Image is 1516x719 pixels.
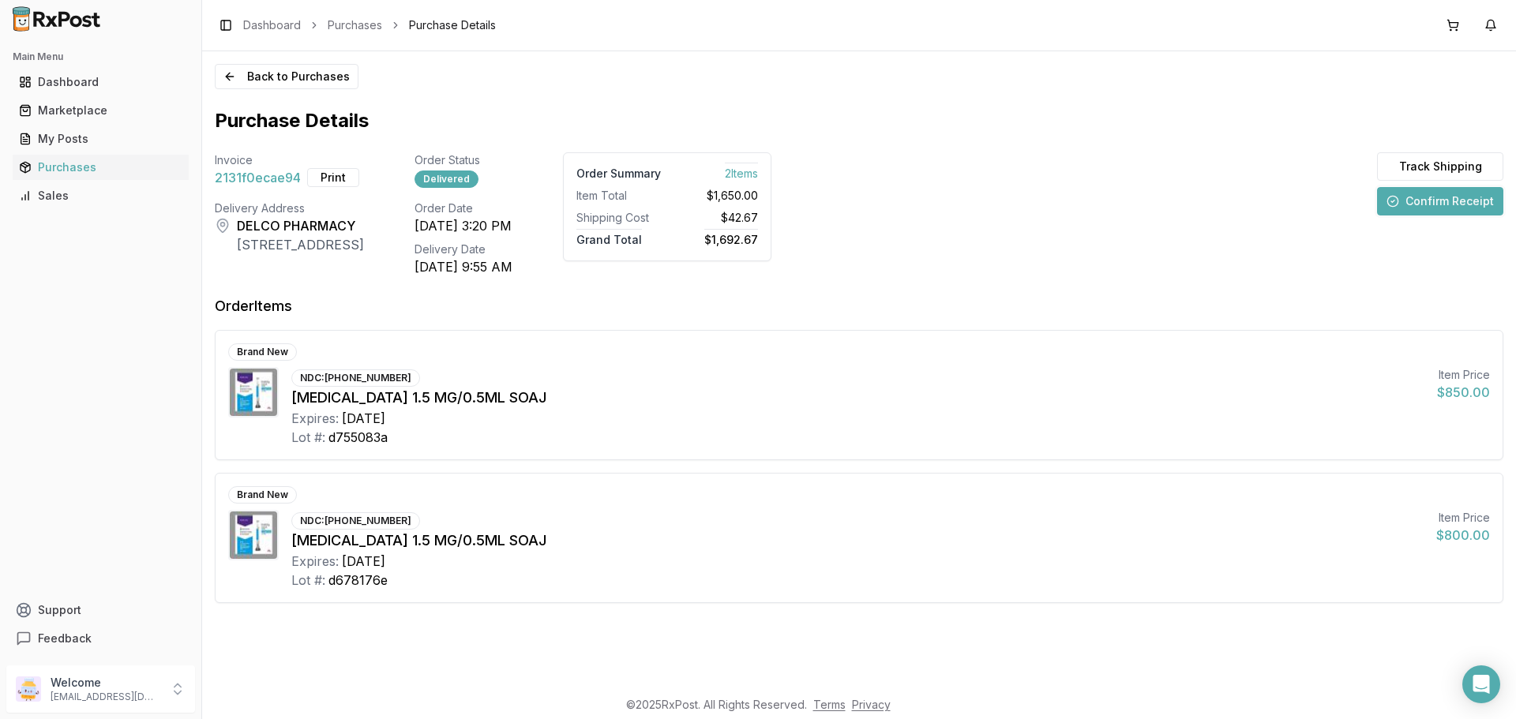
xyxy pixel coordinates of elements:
a: Privacy [852,698,891,711]
button: My Posts [6,126,195,152]
div: [DATE] [342,552,385,571]
div: Item Price [1436,510,1490,526]
span: Purchase Details [409,17,496,33]
div: NDC: [PHONE_NUMBER] [291,369,420,387]
span: 2 Item s [725,163,758,180]
div: [MEDICAL_DATA] 1.5 MG/0.5ML SOAJ [291,387,1424,409]
div: Delivery Date [415,242,512,257]
p: Welcome [51,675,160,691]
div: Delivered [415,170,478,188]
div: [DATE] 9:55 AM [415,257,512,276]
button: Print [307,168,359,187]
button: Support [6,596,195,624]
a: Purchases [13,153,189,182]
img: Trulicity 1.5 MG/0.5ML SOAJ [230,369,277,416]
div: $1,650.00 [674,188,758,204]
div: Expires: [291,409,339,428]
div: Dashboard [19,74,182,90]
a: My Posts [13,125,189,153]
div: DELCO PHARMACY [237,216,364,235]
span: Grand Total [576,229,642,246]
div: Brand New [228,343,297,361]
a: Dashboard [243,17,301,33]
div: Shipping Cost [576,210,661,226]
div: [STREET_ADDRESS] [237,235,364,254]
div: [MEDICAL_DATA] 1.5 MG/0.5ML SOAJ [291,530,1424,552]
div: $850.00 [1437,383,1490,402]
button: Marketplace [6,98,195,123]
img: RxPost Logo [6,6,107,32]
div: $42.67 [674,210,758,226]
div: Item Price [1437,367,1490,383]
div: NDC: [PHONE_NUMBER] [291,512,420,530]
button: Track Shipping [1377,152,1503,181]
div: Order Date [415,200,512,216]
img: Trulicity 1.5 MG/0.5ML SOAJ [230,511,277,559]
div: Lot #: [291,571,325,590]
div: Purchases [19,159,182,175]
div: Order Items [215,295,292,317]
div: Brand New [228,486,297,504]
a: Purchases [328,17,382,33]
div: Sales [19,188,182,204]
div: Marketplace [19,103,182,118]
button: Dashboard [6,69,195,95]
a: Terms [813,698,846,711]
div: d755083a [328,428,388,447]
button: Purchases [6,155,195,180]
div: Delivery Address [215,200,364,216]
div: [DATE] [342,409,385,428]
div: $800.00 [1436,526,1490,545]
div: d678176e [328,571,388,590]
button: Feedback [6,624,195,653]
span: Feedback [38,631,92,646]
span: $1,692.67 [704,229,758,246]
a: Marketplace [13,96,189,125]
button: Back to Purchases [215,64,358,89]
h2: Main Menu [13,51,189,63]
h1: Purchase Details [215,108,1503,133]
div: Lot #: [291,428,325,447]
div: [DATE] 3:20 PM [415,216,512,235]
div: My Posts [19,131,182,147]
div: Open Intercom Messenger [1462,665,1500,703]
div: Invoice [215,152,364,168]
button: Sales [6,183,195,208]
button: Confirm Receipt [1377,187,1503,215]
p: [EMAIL_ADDRESS][DOMAIN_NAME] [51,691,160,703]
div: Expires: [291,552,339,571]
div: Order Status [415,152,512,168]
a: Sales [13,182,189,210]
div: Order Summary [576,166,661,182]
nav: breadcrumb [243,17,496,33]
span: 2131f0ecae94 [215,168,301,187]
a: Dashboard [13,68,189,96]
div: Item Total [576,188,661,204]
img: User avatar [16,676,41,702]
